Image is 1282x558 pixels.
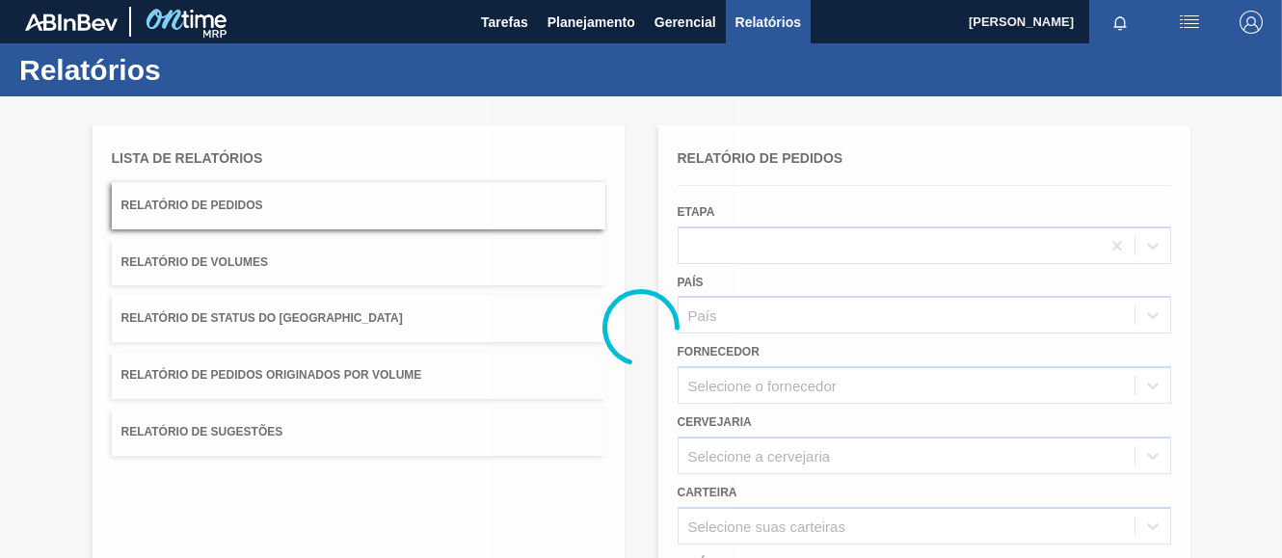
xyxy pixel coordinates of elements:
[1240,11,1263,34] img: Logout
[735,11,801,34] span: Relatórios
[1089,9,1151,36] button: Notificações
[25,13,118,31] img: TNhmsLtSVTkK8tSr43FrP2fwEKptu5GPRR3wAAAABJRU5ErkJggg==
[19,59,361,81] h1: Relatórios
[481,11,528,34] span: Tarefas
[1178,11,1201,34] img: userActions
[548,11,635,34] span: Planejamento
[654,11,716,34] span: Gerencial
